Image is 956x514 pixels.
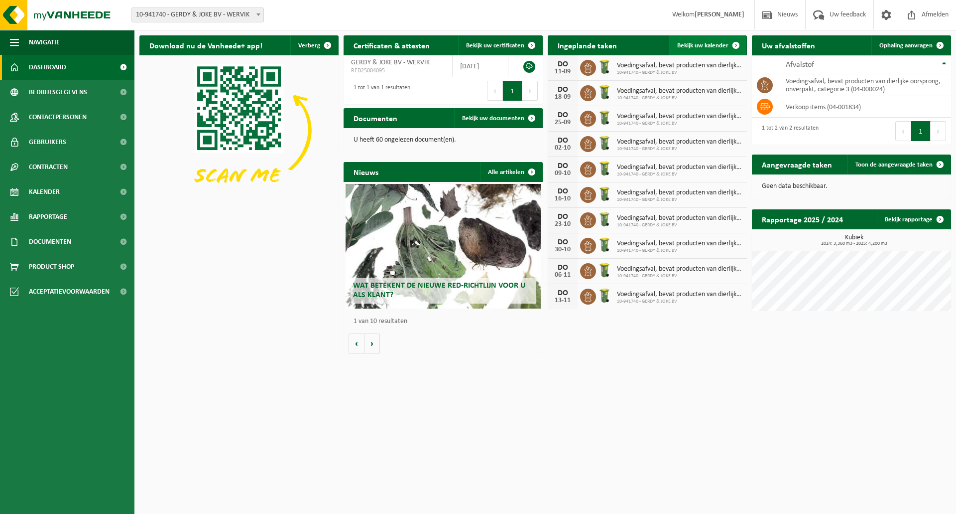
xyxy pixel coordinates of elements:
button: Volgende [364,334,380,353]
img: WB-0140-HPE-GN-50 [596,287,613,304]
button: 1 [911,121,931,141]
div: 1 tot 2 van 2 resultaten [757,120,819,142]
h2: Rapportage 2025 / 2024 [752,209,853,229]
h2: Uw afvalstoffen [752,35,825,55]
span: Voedingsafval, bevat producten van dierlijke oorsprong, onverpakt, categorie 3 [617,240,742,248]
div: DO [553,264,573,272]
span: Ophaling aanvragen [879,42,933,49]
img: WB-0140-HPE-GN-50 [596,236,613,253]
div: 18-09 [553,94,573,101]
div: 1 tot 1 van 1 resultaten [349,80,410,102]
div: 30-10 [553,246,573,253]
span: Voedingsafval, bevat producten van dierlijke oorsprong, onverpakt, categorie 3 [617,214,742,222]
img: WB-0140-HPE-GN-50 [596,262,613,279]
div: 11-09 [553,68,573,75]
span: 10-941740 - GERDY & JOKE BV [617,171,742,177]
span: Acceptatievoorwaarden [29,279,110,304]
td: [DATE] [453,55,508,77]
span: Navigatie [29,30,60,55]
div: DO [553,238,573,246]
span: Kalender [29,179,60,204]
div: DO [553,60,573,68]
div: DO [553,86,573,94]
div: DO [553,162,573,170]
span: Contracten [29,155,68,179]
td: voedingsafval, bevat producten van dierlijke oorsprong, onverpakt, categorie 3 (04-000024) [778,74,951,96]
a: Bekijk uw kalender [669,35,746,55]
div: 06-11 [553,272,573,279]
div: DO [553,213,573,221]
div: DO [553,111,573,119]
span: Voedingsafval, bevat producten van dierlijke oorsprong, onverpakt, categorie 3 [617,164,742,171]
span: Bekijk uw certificaten [466,42,524,49]
span: 10-941740 - GERDY & JOKE BV [617,121,742,127]
span: Voedingsafval, bevat producten van dierlijke oorsprong, onverpakt, categorie 3 [617,138,742,146]
h2: Download nu de Vanheede+ app! [139,35,272,55]
button: Previous [895,121,911,141]
a: Alle artikelen [480,162,542,182]
span: 10-941740 - GERDY & JOKE BV [617,197,742,203]
span: Voedingsafval, bevat producten van dierlijke oorsprong, onverpakt, categorie 3 [617,87,742,95]
span: Toon de aangevraagde taken [855,162,933,168]
img: WB-0140-HPE-GN-50 [596,84,613,101]
div: DO [553,289,573,297]
span: Wat betekent de nieuwe RED-richtlijn voor u als klant? [353,282,525,299]
a: Ophaling aanvragen [871,35,950,55]
button: Vorige [349,334,364,353]
div: 25-09 [553,119,573,126]
span: 10-941740 - GERDY & JOKE BV - WERVIK [132,8,263,22]
span: Dashboard [29,55,66,80]
h2: Certificaten & attesten [344,35,440,55]
span: Voedingsafval, bevat producten van dierlijke oorsprong, onverpakt, categorie 3 [617,113,742,121]
div: 09-10 [553,170,573,177]
div: 23-10 [553,221,573,228]
img: WB-0140-HPE-GN-50 [596,185,613,202]
span: 10-941740 - GERDY & JOKE BV [617,299,742,305]
button: Previous [487,81,503,101]
p: Geen data beschikbaar. [762,183,941,190]
img: WB-0140-HPE-GN-50 [596,135,613,152]
span: Product Shop [29,254,74,279]
div: DO [553,187,573,195]
h2: Aangevraagde taken [752,155,842,174]
span: 10-941740 - GERDY & JOKE BV [617,248,742,254]
img: WB-0140-HPE-GN-50 [596,211,613,228]
span: 10-941740 - GERDY & JOKE BV [617,146,742,152]
strong: [PERSON_NAME] [695,11,744,18]
img: WB-0140-HPE-GN-50 [596,109,613,126]
img: WB-0140-HPE-GN-50 [596,160,613,177]
span: Voedingsafval, bevat producten van dierlijke oorsprong, onverpakt, categorie 3 [617,189,742,197]
span: Contactpersonen [29,105,87,130]
span: 10-941740 - GERDY & JOKE BV [617,222,742,228]
div: 16-10 [553,195,573,202]
h2: Documenten [344,108,407,128]
p: 1 van 10 resultaten [354,318,538,325]
p: U heeft 60 ongelezen document(en). [354,137,533,144]
span: Verberg [298,42,320,49]
button: Next [931,121,946,141]
span: 10-941740 - GERDY & JOKE BV [617,273,742,279]
span: 10-941740 - GERDY & JOKE BV [617,95,742,101]
span: Gebruikers [29,130,66,155]
a: Bekijk uw certificaten [458,35,542,55]
span: Rapportage [29,204,67,229]
h3: Kubiek [757,234,951,246]
button: Verberg [290,35,338,55]
span: Documenten [29,229,71,254]
div: 13-11 [553,297,573,304]
span: Bekijk uw kalender [677,42,728,49]
h2: Nieuws [344,162,388,181]
span: GERDY & JOKE BV - WERVIK [351,59,430,66]
td: verkoop items (04-001834) [778,96,951,118]
span: RED25004095 [351,67,445,75]
div: DO [553,137,573,145]
button: Next [522,81,538,101]
div: 02-10 [553,145,573,152]
span: Afvalstof [786,61,814,69]
span: 10-941740 - GERDY & JOKE BV [617,70,742,76]
span: Bekijk uw documenten [462,115,524,122]
a: Toon de aangevraagde taken [847,155,950,174]
span: 10-941740 - GERDY & JOKE BV - WERVIK [131,7,264,22]
span: Voedingsafval, bevat producten van dierlijke oorsprong, onverpakt, categorie 3 [617,291,742,299]
img: WB-0140-HPE-GN-50 [596,58,613,75]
